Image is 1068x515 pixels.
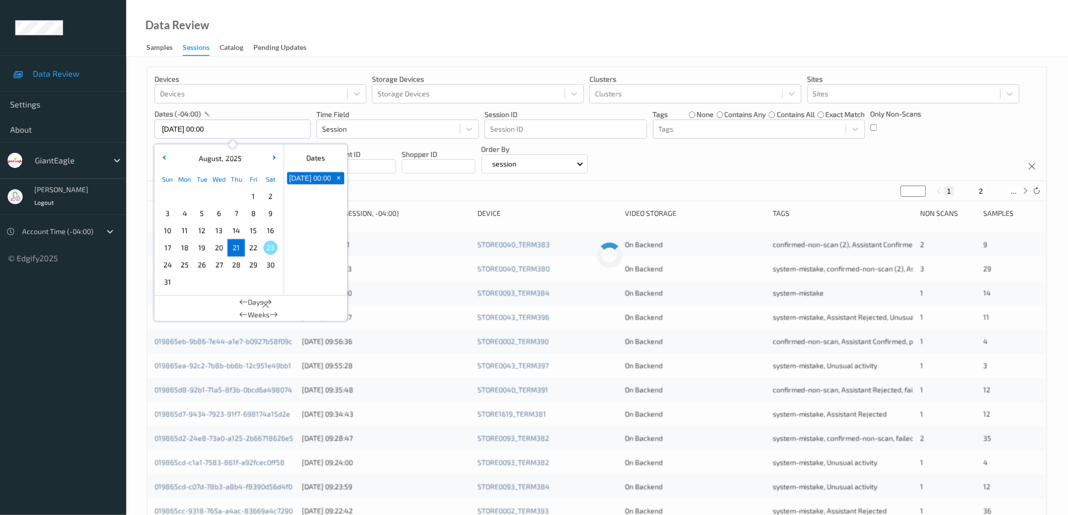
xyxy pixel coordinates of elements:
[302,288,470,298] div: [DATE] 09:57:00
[183,42,209,56] div: Sessions
[196,154,222,162] span: August
[302,409,470,419] div: [DATE] 09:34:43
[625,433,766,443] div: On Backend
[193,273,210,291] div: Choose Tuesday September 02 of 2025
[161,275,175,289] span: 31
[489,159,520,169] p: session
[984,434,992,442] span: 35
[477,506,549,515] a: STORE0002_TERM393
[229,258,243,272] span: 28
[625,409,766,419] div: On Backend
[248,297,263,307] span: Days
[625,240,766,250] div: On Backend
[146,42,173,55] div: Samples
[402,149,475,159] p: Shopper ID
[625,288,766,298] div: On Backend
[154,361,291,370] a: 019865ea-92c2-7b8b-bb6b-12c951e49bb1
[302,457,470,468] div: [DATE] 09:24:00
[176,273,193,291] div: Choose Monday September 01 of 2025
[228,239,245,256] div: Choose Thursday August 21 of 2025
[245,188,262,205] div: Choose Friday August 01 of 2025
[154,434,293,442] a: 019865d2-24e8-73a0-a125-2b66718626e5
[625,361,766,371] div: On Backend
[871,109,922,119] p: Only Non-Scans
[984,313,990,321] span: 11
[920,337,923,346] span: 1
[477,410,546,418] a: STORE1619_TERM381
[302,240,470,250] div: [DATE] 10:07:51
[246,223,260,238] span: 15
[210,222,228,239] div: Choose Wednesday August 13 of 2025
[625,385,766,395] div: On Backend
[477,361,549,370] a: STORE0043_TERM397
[193,205,210,222] div: Choose Tuesday August 05 of 2025
[477,385,548,394] a: STORE0040_TERM391
[590,74,802,84] p: Clusters
[984,410,991,418] span: 12
[159,273,176,291] div: Choose Sunday August 31 of 2025
[154,109,201,119] p: dates (-04:00)
[302,312,470,322] div: [DATE] 09:56:57
[773,506,887,515] span: system-mistake, Assistant Rejected
[920,313,923,321] span: 1
[154,385,292,394] a: 019865d8-92b1-71a5-8f3b-0bcd6a498074
[176,239,193,256] div: Choose Monday August 18 of 2025
[195,241,209,255] span: 19
[262,170,279,188] div: Sat
[287,172,333,184] button: [DATE] 00:00
[625,457,766,468] div: On Backend
[159,256,176,273] div: Choose Sunday August 24 of 2025
[1008,187,1020,196] button: ...
[161,258,175,272] span: 24
[625,208,766,218] div: Video Storage
[223,154,242,162] span: 2025
[920,385,923,394] span: 1
[210,205,228,222] div: Choose Wednesday August 06 of 2025
[246,189,260,203] span: 1
[477,208,618,218] div: Device
[920,506,923,515] span: 1
[920,482,923,491] span: 1
[773,458,878,467] span: system-mistake, Unusual activity
[333,172,344,184] button: +
[245,205,262,222] div: Choose Friday August 08 of 2025
[210,273,228,291] div: Choose Wednesday September 03 of 2025
[984,240,988,249] span: 9
[477,458,549,467] a: STORE0093_TERM382
[372,74,584,84] p: Storage Devices
[477,313,549,321] a: STORE0043_TERM396
[826,109,865,120] label: exact match
[154,337,292,346] a: 019865eb-9b86-7e44-a1e7-b0927b58f09c
[302,482,470,492] div: [DATE] 09:23:59
[773,385,958,394] span: confirmed-non-scan, Assistant Rejected, failed to recover
[477,482,550,491] a: STORE0093_TERM384
[773,313,941,321] span: system-mistake, Assistant Rejected, Unusual activity
[253,42,306,55] div: Pending Updates
[725,109,766,120] label: contains any
[195,206,209,220] span: 5
[262,222,279,239] div: Choose Saturday August 16 of 2025
[477,289,550,297] a: STORE0093_TERM384
[212,258,226,272] span: 27
[228,205,245,222] div: Choose Thursday August 07 of 2025
[625,264,766,274] div: On Backend
[212,241,226,255] span: 20
[773,289,824,297] span: system-mistake
[653,109,668,120] p: Tags
[477,337,549,346] a: STORE0002_TERM390
[920,458,923,467] span: 1
[773,410,887,418] span: system-mistake, Assistant Rejected
[625,312,766,322] div: On Backend
[193,170,210,188] div: Tue
[477,264,550,273] a: STORE0040_TERM380
[176,170,193,188] div: Mon
[228,170,245,188] div: Thu
[159,239,176,256] div: Choose Sunday August 17 of 2025
[248,310,270,320] span: Weeks
[984,337,988,346] span: 4
[920,240,924,249] span: 2
[229,206,243,220] span: 7
[302,264,470,274] div: [DATE] 10:04:23
[228,256,245,273] div: Choose Thursday August 28 of 2025
[159,222,176,239] div: Choose Sunday August 10 of 2025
